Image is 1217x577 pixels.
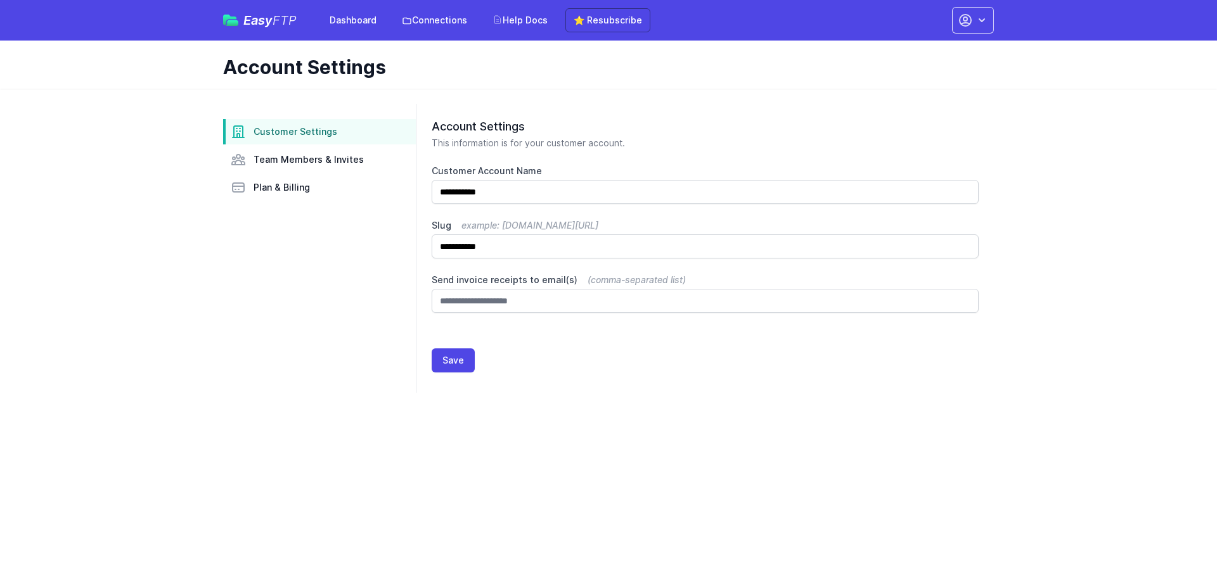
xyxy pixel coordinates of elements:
[461,220,598,231] span: example: [DOMAIN_NAME][URL]
[273,13,297,28] span: FTP
[223,175,416,200] a: Plan & Billing
[432,348,475,372] button: Save
[223,147,416,172] a: Team Members & Invites
[223,119,416,144] a: Customer Settings
[485,9,555,32] a: Help Docs
[432,165,979,177] label: Customer Account Name
[254,153,364,166] span: Team Members & Invites
[432,219,979,232] label: Slug
[588,274,686,285] span: (comma-separated list)
[223,14,297,27] a: EasyFTP
[254,181,310,194] span: Plan & Billing
[254,125,337,138] span: Customer Settings
[223,56,984,79] h1: Account Settings
[322,9,384,32] a: Dashboard
[565,8,650,32] a: ⭐ Resubscribe
[243,14,297,27] span: Easy
[432,119,979,134] h2: Account Settings
[432,274,979,286] label: Send invoice receipts to email(s)
[432,137,979,149] p: This information is for your customer account.
[394,9,475,32] a: Connections
[223,15,238,26] img: easyftp_logo.png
